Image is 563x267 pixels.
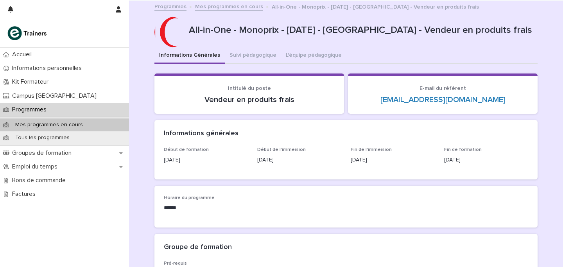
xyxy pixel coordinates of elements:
[9,65,88,72] p: Informations personnelles
[189,25,534,36] p: All-in-One - Monoprix - [DATE] - [GEOGRAPHIC_DATA] - Vendeur en produits frais
[228,86,271,91] span: Intitulé du poste
[164,195,215,200] span: Horaire du programme
[9,78,55,86] p: Kit Formateur
[9,163,64,170] p: Emploi du temps
[9,149,78,157] p: Groupes de formation
[444,147,482,152] span: Fin de formation
[9,122,89,128] p: Mes programmes en cours
[257,156,341,164] p: [DATE]
[164,243,232,252] h2: Groupe de formation
[164,129,238,138] h2: Informations générales
[9,134,76,141] p: Tous les programmes
[257,147,306,152] span: Début de l'immersion
[281,48,346,64] button: L'équipe pédagogique
[164,147,209,152] span: Début de formation
[6,25,49,41] img: K0CqGN7SDeD6s4JG8KQk
[351,147,392,152] span: Fin de l'immersion
[164,156,248,164] p: [DATE]
[154,48,225,64] button: Informations Générales
[164,261,187,266] span: Pré-requis
[9,190,42,198] p: Factures
[351,156,435,164] p: [DATE]
[380,96,506,104] a: [EMAIL_ADDRESS][DOMAIN_NAME]
[164,95,335,104] p: Vendeur en produits frais
[9,51,38,58] p: Accueil
[195,2,263,11] a: Mes programmes en cours
[420,86,466,91] span: E-mail du référent
[9,177,72,184] p: Bons de commande
[9,92,103,100] p: Campus [GEOGRAPHIC_DATA]
[444,156,528,164] p: [DATE]
[154,2,186,11] a: Programmes
[225,48,281,64] button: Suivi pédagogique
[9,106,53,113] p: Programmes
[272,2,479,11] p: All-in-One - Monoprix - [DATE] - [GEOGRAPHIC_DATA] - Vendeur en produits frais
